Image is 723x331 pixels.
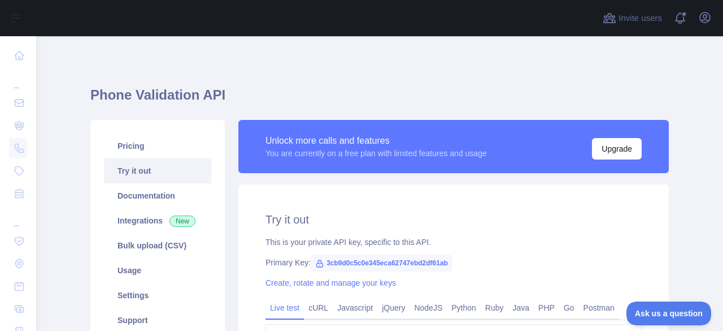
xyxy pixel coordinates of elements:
[104,258,211,283] a: Usage
[104,283,211,308] a: Settings
[626,302,712,325] iframe: Toggle Customer Support
[559,299,579,317] a: Go
[377,299,410,317] a: jQuery
[410,299,447,317] a: NodeJS
[104,183,211,208] a: Documentation
[104,134,211,158] a: Pricing
[265,134,487,148] div: Unlock more calls and features
[265,148,487,159] div: You are currently on a free plan with limited features and usage
[104,233,211,258] a: Bulk upload (CSV)
[304,299,333,317] a: cURL
[265,212,642,227] h2: Try it out
[265,257,642,268] div: Primary Key:
[311,255,452,272] span: 3cb9d0c5c0e345eca62747ebd2df61ab
[600,9,664,27] button: Invite users
[9,206,27,229] div: ...
[508,299,534,317] a: Java
[619,12,662,25] span: Invite users
[169,216,195,227] span: New
[447,299,481,317] a: Python
[104,208,211,233] a: Integrations New
[104,158,211,183] a: Try it out
[579,299,619,317] a: Postman
[265,237,642,248] div: This is your private API key, specific to this API.
[333,299,377,317] a: Javascript
[9,68,27,91] div: ...
[534,299,559,317] a: PHP
[265,299,304,317] a: Live test
[265,278,396,287] a: Create, rotate and manage your keys
[481,299,508,317] a: Ruby
[592,138,642,160] button: Upgrade
[90,86,669,113] h1: Phone Validation API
